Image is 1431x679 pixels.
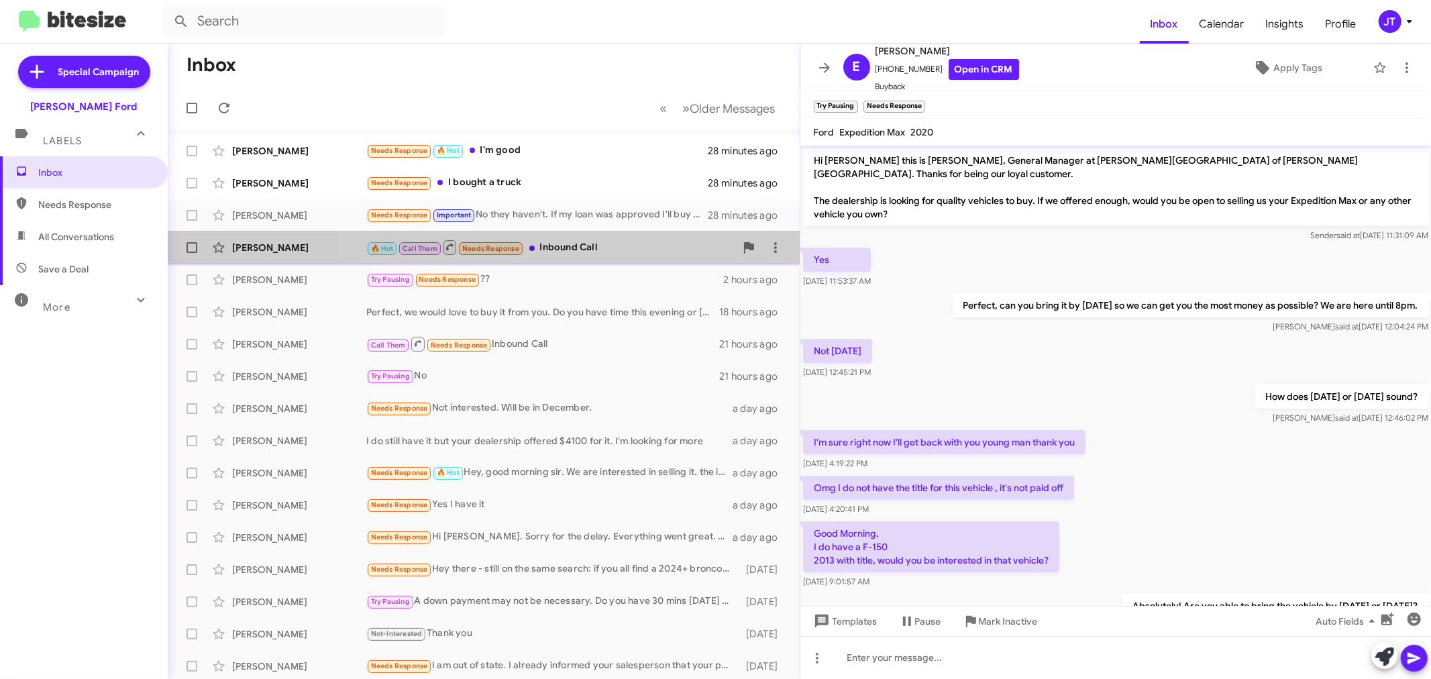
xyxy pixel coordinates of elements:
[719,305,789,319] div: 18 hours ago
[366,434,733,448] div: I do still have it but your dealership offered $4100 for it. I'm looking for more
[719,337,789,351] div: 21 hours ago
[1335,413,1359,423] span: said at
[232,209,366,222] div: [PERSON_NAME]
[1273,56,1322,80] span: Apply Tags
[708,176,789,190] div: 28 minutes ago
[232,434,366,448] div: [PERSON_NAME]
[232,660,366,673] div: [PERSON_NAME]
[876,43,1019,59] span: [PERSON_NAME]
[660,100,668,117] span: «
[803,521,1059,572] p: Good Morning, I do have a F-150 2013 with title, would you be interested in that vehicle?
[366,335,719,352] div: Inbound Call
[366,562,736,577] div: Hey there - still on the same search: if you all find a 2024+ bronco sport with AWD, power seatin...
[431,341,488,350] span: Needs Response
[1335,321,1359,331] span: said at
[803,276,871,286] span: [DATE] 11:53:37 AM
[863,101,925,113] small: Needs Response
[437,146,460,155] span: 🔥 Hot
[733,434,789,448] div: a day ago
[1305,609,1391,633] button: Auto Fields
[366,658,736,674] div: I am out of state. I already informed your salesperson that your price is more than Im willing to...
[437,211,472,219] span: Important
[1315,5,1367,44] a: Profile
[708,209,789,222] div: 28 minutes ago
[371,146,428,155] span: Needs Response
[232,466,366,480] div: [PERSON_NAME]
[366,626,736,641] div: Thank you
[371,178,428,187] span: Needs Response
[1367,10,1416,33] button: JT
[38,230,114,244] span: All Conversations
[952,293,1428,317] p: Perfect, can you bring it by [DATE] so we can get you the most money as possible? We are here unt...
[1208,56,1367,80] button: Apply Tags
[800,609,888,633] button: Templates
[371,341,406,350] span: Call Them
[437,468,460,477] span: 🔥 Hot
[58,65,140,79] span: Special Campaign
[803,367,871,377] span: [DATE] 12:45:21 PM
[814,101,858,113] small: Try Pausing
[840,126,906,138] span: Expedition Max
[888,609,952,633] button: Pause
[690,101,776,116] span: Older Messages
[371,662,428,670] span: Needs Response
[803,148,1429,226] p: Hi [PERSON_NAME] this is [PERSON_NAME], General Manager at [PERSON_NAME][GEOGRAPHIC_DATA] of [PER...
[232,176,366,190] div: [PERSON_NAME]
[366,207,708,223] div: No they haven't. If my loan was approved I'll buy it [DATE]. Was the financing approved?
[911,126,934,138] span: 2020
[733,466,789,480] div: a day ago
[719,370,789,383] div: 21 hours ago
[803,248,871,272] p: Yes
[1122,594,1428,618] p: Absolutely! Are you able to bring the vehicle by [DATE] or [DATE]?
[803,458,867,468] span: [DATE] 4:19:22 PM
[803,430,1085,454] p: I'm sure right now I'll get back with you young man thank you
[232,531,366,544] div: [PERSON_NAME]
[736,563,789,576] div: [DATE]
[733,499,789,512] div: a day ago
[653,95,784,122] nav: Page navigation example
[371,372,410,380] span: Try Pausing
[232,499,366,512] div: [PERSON_NAME]
[462,244,519,253] span: Needs Response
[1379,10,1401,33] div: JT
[366,465,733,480] div: Hey, good morning sir. We are interested in selling it. the issue is getting it to you. We work i...
[1310,230,1428,240] span: Sender [DATE] 11:31:09 AM
[162,5,444,38] input: Search
[1255,384,1428,409] p: How does [DATE] or [DATE] sound?
[371,404,428,413] span: Needs Response
[187,54,236,76] h1: Inbox
[371,629,423,638] span: Not-Interested
[979,609,1038,633] span: Mark Inactive
[232,241,366,254] div: [PERSON_NAME]
[232,627,366,641] div: [PERSON_NAME]
[371,597,410,606] span: Try Pausing
[38,166,152,179] span: Inbox
[1273,413,1428,423] span: [PERSON_NAME] [DATE] 12:46:02 PM
[736,595,789,609] div: [DATE]
[952,609,1049,633] button: Mark Inactive
[814,126,835,138] span: Ford
[419,275,476,284] span: Needs Response
[723,273,788,286] div: 2 hours ago
[1189,5,1255,44] a: Calendar
[18,56,150,88] a: Special Campaign
[876,59,1019,80] span: [PHONE_NUMBER]
[803,504,869,514] span: [DATE] 4:20:41 PM
[366,272,723,287] div: ??
[232,402,366,415] div: [PERSON_NAME]
[915,609,941,633] span: Pause
[43,135,82,147] span: Labels
[371,501,428,509] span: Needs Response
[1255,5,1315,44] a: Insights
[876,80,1019,93] span: Buyback
[366,401,733,416] div: Not interested. Will be in December.
[366,368,719,384] div: No
[803,576,869,586] span: [DATE] 9:01:57 AM
[371,468,428,477] span: Needs Response
[1316,609,1380,633] span: Auto Fields
[232,595,366,609] div: [PERSON_NAME]
[811,609,878,633] span: Templates
[232,563,366,576] div: [PERSON_NAME]
[708,144,789,158] div: 28 minutes ago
